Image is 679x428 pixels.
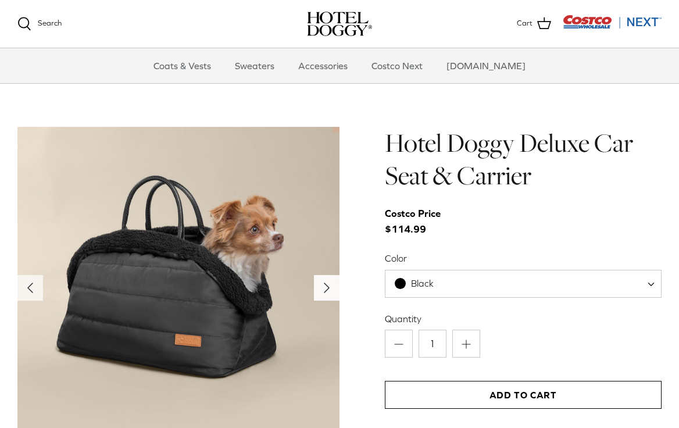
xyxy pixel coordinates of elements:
[563,22,662,31] a: Visit Costco Next
[17,17,62,31] a: Search
[411,278,434,288] span: Black
[385,381,662,409] button: Add to Cart
[385,206,441,222] div: Costco Price
[385,312,662,325] label: Quantity
[385,277,458,290] span: Black
[517,17,533,30] span: Cart
[361,48,433,83] a: Costco Next
[436,48,536,83] a: [DOMAIN_NAME]
[419,330,446,358] input: Quantity
[307,12,372,36] a: hoteldoggy.com hoteldoggycom
[38,19,62,27] span: Search
[517,16,551,31] a: Cart
[385,252,662,265] label: Color
[314,275,339,301] button: Next
[143,48,221,83] a: Coats & Vests
[17,275,43,301] button: Previous
[385,206,452,237] span: $114.99
[385,127,662,192] h1: Hotel Doggy Deluxe Car Seat & Carrier
[307,12,372,36] img: hoteldoggycom
[385,270,662,298] span: Black
[563,15,662,29] img: Costco Next
[288,48,358,83] a: Accessories
[224,48,285,83] a: Sweaters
